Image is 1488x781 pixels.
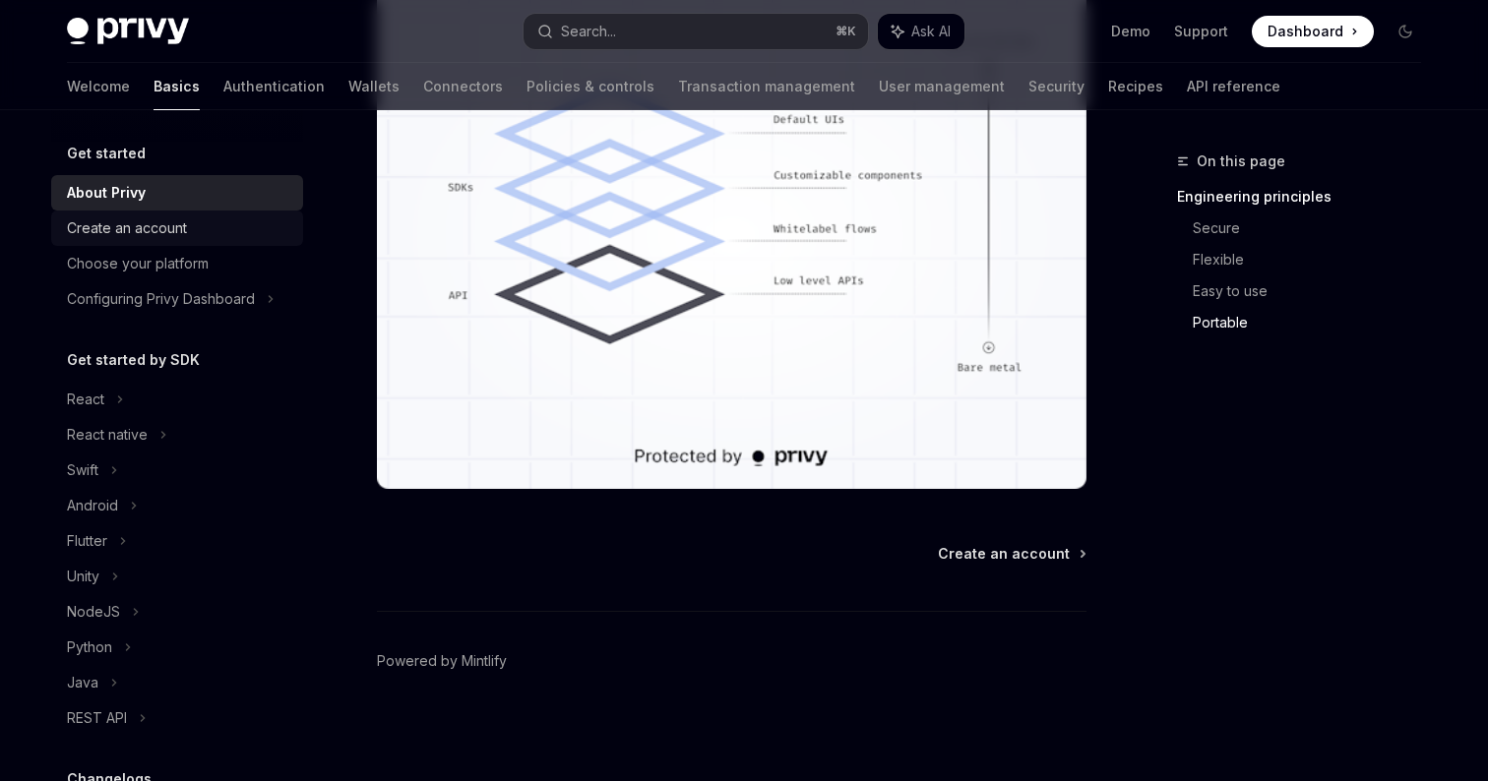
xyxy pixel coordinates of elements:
a: Engineering principles [1177,181,1437,212]
a: API reference [1187,63,1280,110]
a: About Privy [51,175,303,210]
h5: Get started by SDK [67,348,200,372]
a: Secure [1193,212,1437,244]
a: Support [1174,22,1228,41]
div: Python [67,635,112,659]
div: Swift [67,458,98,482]
a: Recipes [1108,63,1163,110]
div: React native [67,423,148,447]
a: User management [879,63,1005,110]
a: Create an account [51,210,303,246]
div: Flutter [67,529,107,553]
span: Dashboard [1268,22,1343,41]
div: Unity [67,565,99,588]
span: Create an account [938,544,1070,564]
div: React [67,388,104,411]
a: Policies & controls [527,63,654,110]
a: Wallets [348,63,400,110]
div: Search... [561,20,616,43]
button: Search...⌘K [524,14,868,49]
button: Toggle dark mode [1390,16,1421,47]
div: About Privy [67,181,146,205]
a: Basics [154,63,200,110]
span: Ask AI [911,22,951,41]
a: Choose your platform [51,246,303,281]
div: Create an account [67,216,187,240]
a: Create an account [938,544,1085,564]
div: Java [67,671,98,694]
span: ⌘ K [836,24,856,39]
a: Security [1028,63,1085,110]
a: Flexible [1193,244,1437,275]
div: NodeJS [67,600,120,624]
a: Connectors [423,63,503,110]
a: Portable [1193,307,1437,338]
span: On this page [1197,150,1285,173]
a: Dashboard [1252,16,1374,47]
div: Android [67,494,118,517]
img: dark logo [67,18,189,45]
div: Configuring Privy Dashboard [67,287,255,311]
a: Easy to use [1193,275,1437,307]
button: Ask AI [878,14,964,49]
h5: Get started [67,142,146,165]
div: REST API [67,706,127,730]
a: Authentication [223,63,325,110]
div: Choose your platform [67,252,209,275]
a: Powered by Mintlify [377,651,507,671]
a: Demo [1111,22,1150,41]
a: Welcome [67,63,130,110]
a: Transaction management [678,63,855,110]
